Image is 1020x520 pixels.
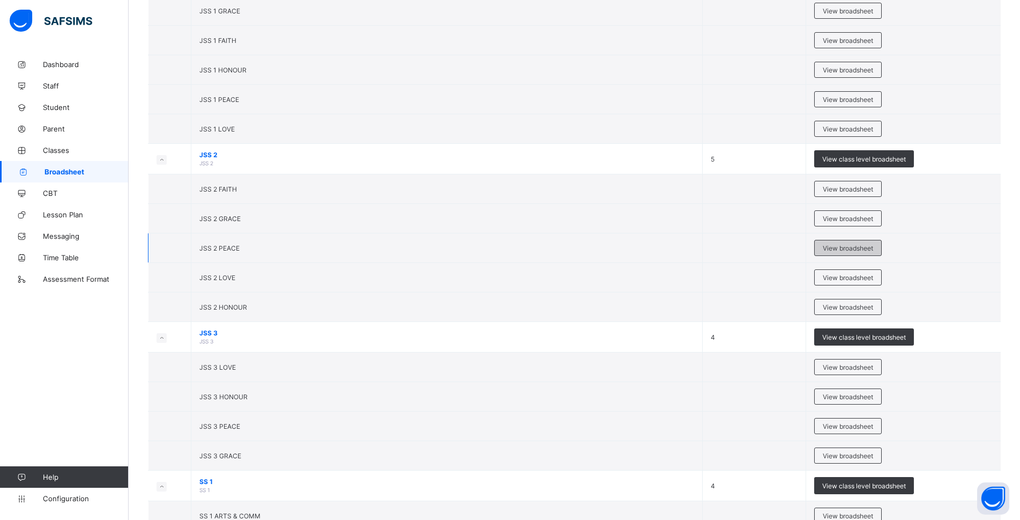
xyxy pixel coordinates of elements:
span: View broadsheet [823,36,873,45]
span: View broadsheet [823,512,873,520]
span: View broadsheet [823,422,873,430]
a: View broadsheet [814,240,882,248]
span: JSS 1 FAITH [199,36,236,45]
span: JSS 3 PEACE [199,422,240,430]
span: View broadsheet [823,215,873,223]
span: Classes [43,146,129,155]
span: JSS 2 PEACE [199,244,240,252]
span: View broadsheet [823,66,873,74]
span: Parent [43,124,129,133]
span: Help [43,473,128,481]
a: View broadsheet [814,389,882,397]
span: JSS 2 LOVE [199,274,235,282]
span: Configuration [43,494,128,503]
span: JSS 2 HONOUR [199,303,247,311]
a: View broadsheet [814,448,882,456]
span: View class level broadsheet [822,482,906,490]
span: JSS 1 PEACE [199,96,239,104]
span: 5 [711,155,714,163]
span: Assessment Format [43,275,129,283]
a: View broadsheet [814,299,882,307]
span: JSS 3 HONOUR [199,393,248,401]
span: JSS 2 GRACE [199,215,241,223]
span: JSS 1 HONOUR [199,66,247,74]
span: Broadsheet [44,167,129,176]
a: View class level broadsheet [814,477,914,485]
span: 4 [711,333,715,341]
span: JSS 3 LOVE [199,363,236,371]
a: View class level broadsheet [814,150,914,158]
a: View broadsheet [814,91,882,99]
span: View broadsheet [823,125,873,133]
button: Open asap [977,482,1009,515]
span: Lesson Plan [43,210,129,219]
span: View broadsheet [823,393,873,401]
span: JSS 3 GRACE [199,452,241,460]
img: safsims [10,10,92,32]
span: View class level broadsheet [822,155,906,163]
a: View broadsheet [814,269,882,277]
span: CBT [43,189,129,197]
span: Dashboard [43,60,129,69]
span: SS 1 [199,478,694,486]
a: View broadsheet [814,32,882,40]
span: JSS 3 [199,338,213,345]
a: View broadsheet [814,121,882,129]
a: View broadsheet [814,359,882,367]
span: View broadsheet [823,363,873,371]
span: JSS 1 GRACE [199,7,240,15]
a: View class level broadsheet [814,328,914,336]
span: Student [43,103,129,112]
span: View broadsheet [823,303,873,311]
span: JSS 1 LOVE [199,125,235,133]
span: View class level broadsheet [822,333,906,341]
span: View broadsheet [823,7,873,15]
span: JSS 2 [199,160,213,166]
span: 4 [711,482,715,490]
span: Messaging [43,232,129,240]
a: View broadsheet [814,3,882,11]
span: SS 1 [199,487,210,493]
a: View broadsheet [814,181,882,189]
span: View broadsheet [823,96,873,104]
span: JSS 2 [199,151,694,159]
span: View broadsheet [823,274,873,282]
a: View broadsheet [814,508,882,516]
span: View broadsheet [823,244,873,252]
span: Time Table [43,253,129,262]
span: Staff [43,82,129,90]
span: JSS 3 [199,329,694,337]
a: View broadsheet [814,62,882,70]
span: JSS 2 FAITH [199,185,237,193]
span: View broadsheet [823,185,873,193]
a: View broadsheet [814,418,882,426]
span: SS 1 ARTS & COMM [199,512,260,520]
span: View broadsheet [823,452,873,460]
a: View broadsheet [814,210,882,218]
